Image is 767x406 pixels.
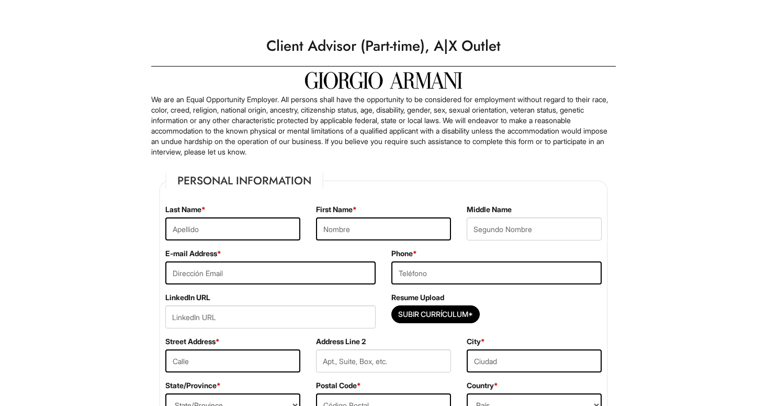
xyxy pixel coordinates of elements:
[467,336,485,347] label: City
[467,204,512,215] label: Middle Name
[316,349,451,372] input: Apt., Suite, Box, etc.
[146,31,621,61] h1: Client Advisor (Part-time), A|X Outlet
[316,380,361,391] label: Postal Code
[165,380,221,391] label: State/Province
[467,349,602,372] input: Ciudad
[305,72,462,89] img: Giorgio Armani
[391,292,444,303] label: Resume Upload
[165,173,323,189] legend: Personal Information
[165,349,300,372] input: Calle
[467,380,498,391] label: Country
[165,217,300,240] input: Apellido
[165,292,210,303] label: LinkedIn URL
[316,217,451,240] input: Nombre
[165,248,221,259] label: E-mail Address
[467,217,602,240] input: Segundo Nombre
[151,94,616,157] p: We are an Equal Opportunity Employer. All persons shall have the opportunity to be considered for...
[165,336,220,347] label: Street Address
[165,305,376,328] input: LinkedIn URL
[391,305,480,323] button: Subir Currículum*Subir Currículum*
[316,336,366,347] label: Address Line 2
[316,204,357,215] label: First Name
[165,261,376,284] input: Dirección Email
[391,261,602,284] input: Teléfono
[165,204,206,215] label: Last Name
[391,248,417,259] label: Phone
